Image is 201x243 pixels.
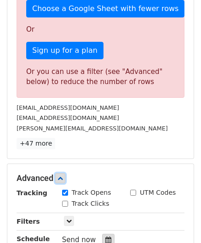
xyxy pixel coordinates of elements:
[26,67,175,87] div: Or you can use a filter (see "Advanced" below) to reduce the number of rows
[17,235,50,243] strong: Schedule
[26,42,103,59] a: Sign up for a plan
[17,125,168,132] small: [PERSON_NAME][EMAIL_ADDRESS][DOMAIN_NAME]
[17,104,119,111] small: [EMAIL_ADDRESS][DOMAIN_NAME]
[26,25,175,34] p: Or
[72,188,111,198] label: Track Opens
[72,199,109,209] label: Track Clicks
[17,173,184,183] h5: Advanced
[17,189,47,197] strong: Tracking
[17,218,40,225] strong: Filters
[17,138,55,149] a: +47 more
[17,114,119,121] small: [EMAIL_ADDRESS][DOMAIN_NAME]
[140,188,176,198] label: UTM Codes
[155,199,201,243] iframe: Chat Widget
